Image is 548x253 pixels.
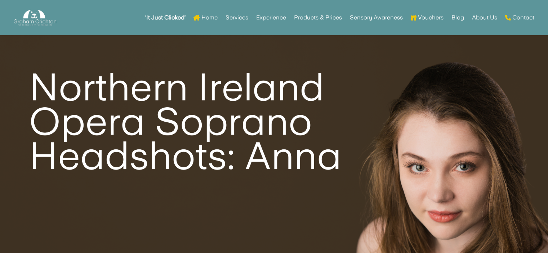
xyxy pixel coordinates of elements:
[350,4,403,32] a: Sensory Awareness
[14,8,56,28] img: Graham Crichton Photography Logo
[411,4,444,32] a: Vouchers
[294,4,342,32] a: Products & Prices
[226,4,248,32] a: Services
[505,4,534,32] a: Contact
[193,4,218,32] a: Home
[256,4,286,32] a: Experience
[451,4,464,32] a: Blog
[145,4,186,32] a: ‘It Just Clicked’
[145,15,186,20] strong: ‘It Just Clicked’
[472,4,497,32] a: About Us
